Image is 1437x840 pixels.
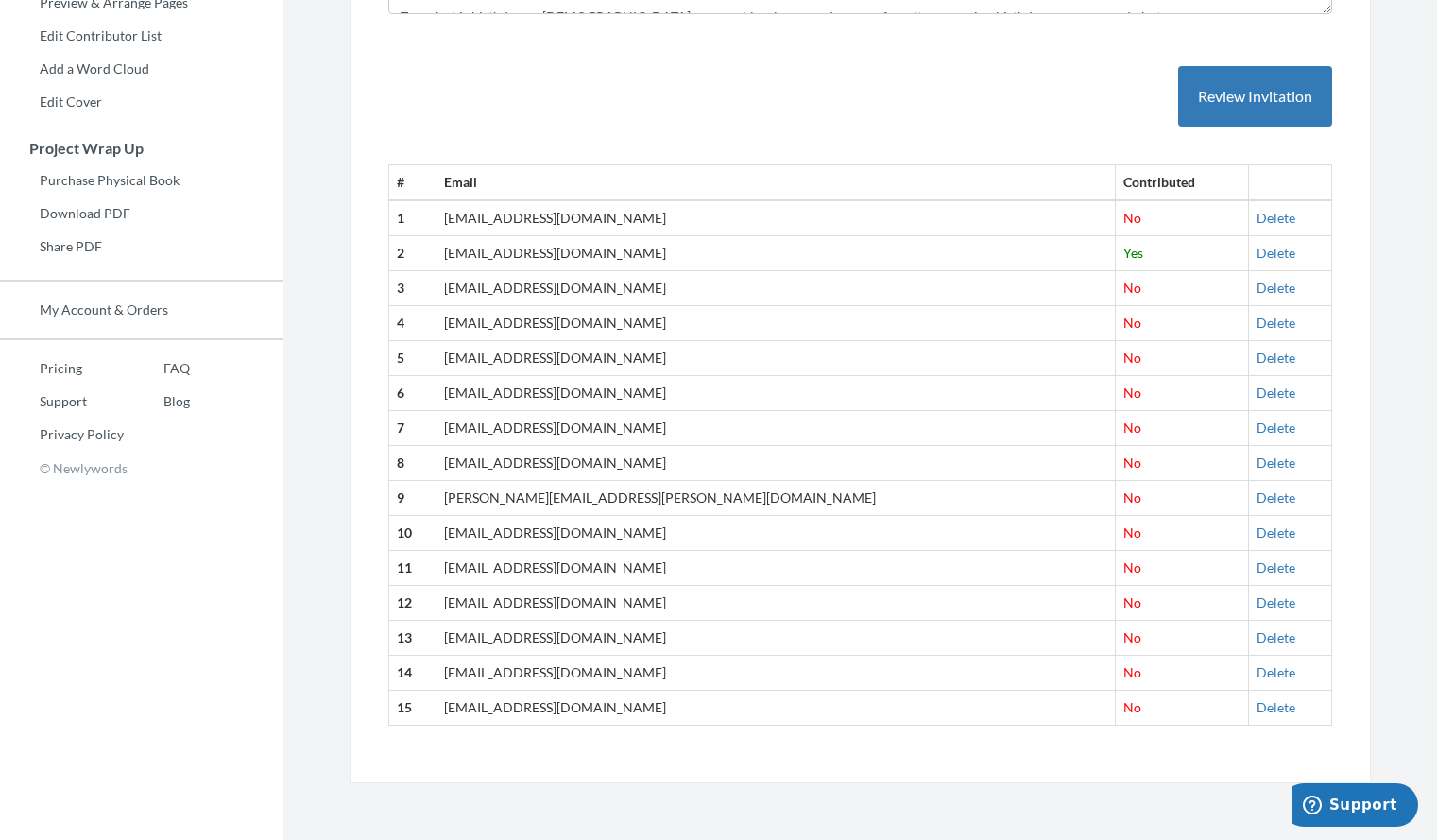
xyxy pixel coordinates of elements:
td: [EMAIL_ADDRESS][DOMAIN_NAME] [436,551,1116,586]
th: 5 [389,341,436,376]
span: No [1123,699,1141,715]
a: FAQ [124,354,190,383]
span: No [1123,315,1141,331]
th: 11 [389,551,436,586]
th: 3 [389,271,436,306]
a: Delete [1257,524,1295,540]
th: 14 [389,656,436,691]
a: Delete [1257,594,1295,610]
span: No [1123,594,1141,610]
a: Delete [1257,489,1295,506]
th: Contributed [1115,165,1248,200]
td: [EMAIL_ADDRESS][DOMAIN_NAME] [436,586,1116,621]
h3: Project Wrap Up [1,140,283,157]
span: No [1123,629,1141,645]
a: Delete [1257,350,1295,366]
a: Delete [1257,699,1295,715]
span: No [1123,350,1141,366]
a: Delete [1257,245,1295,261]
td: [EMAIL_ADDRESS][DOMAIN_NAME] [436,306,1116,341]
td: [EMAIL_ADDRESS][DOMAIN_NAME] [436,271,1116,306]
button: Review Invitation [1178,66,1332,128]
td: [PERSON_NAME][EMAIL_ADDRESS][PERSON_NAME][DOMAIN_NAME] [436,481,1116,516]
th: 7 [389,411,436,446]
th: 15 [389,691,436,726]
th: 6 [389,376,436,411]
span: No [1123,210,1141,226]
span: No [1123,559,1141,575]
span: No [1123,280,1141,296]
td: [EMAIL_ADDRESS][DOMAIN_NAME] [436,621,1116,656]
span: No [1123,489,1141,506]
span: No [1123,454,1141,471]
th: 1 [389,200,436,235]
td: [EMAIL_ADDRESS][DOMAIN_NAME] [436,376,1116,411]
td: [EMAIL_ADDRESS][DOMAIN_NAME] [436,200,1116,235]
span: No [1123,664,1141,680]
th: Email [436,165,1116,200]
a: Delete [1257,315,1295,331]
span: No [1123,385,1141,401]
th: 9 [389,481,436,516]
th: 4 [389,306,436,341]
th: 13 [389,621,436,656]
td: [EMAIL_ADDRESS][DOMAIN_NAME] [436,341,1116,376]
th: 12 [389,586,436,621]
span: No [1123,420,1141,436]
td: [EMAIL_ADDRESS][DOMAIN_NAME] [436,411,1116,446]
th: 2 [389,236,436,271]
a: Delete [1257,280,1295,296]
a: Blog [124,387,190,416]
span: Yes [1123,245,1143,261]
a: Delete [1257,454,1295,471]
a: Delete [1257,629,1295,645]
iframe: Opens a widget where you can chat to one of our agents [1292,783,1418,831]
a: Delete [1257,385,1295,401]
a: Delete [1257,210,1295,226]
td: [EMAIL_ADDRESS][DOMAIN_NAME] [436,656,1116,691]
th: 8 [389,446,436,481]
span: No [1123,524,1141,540]
td: [EMAIL_ADDRESS][DOMAIN_NAME] [436,446,1116,481]
th: 10 [389,516,436,551]
td: [EMAIL_ADDRESS][DOMAIN_NAME] [436,691,1116,726]
a: Delete [1257,559,1295,575]
th: # [389,165,436,200]
td: [EMAIL_ADDRESS][DOMAIN_NAME] [436,516,1116,551]
a: Delete [1257,664,1295,680]
a: Delete [1257,420,1295,436]
td: [EMAIL_ADDRESS][DOMAIN_NAME] [436,236,1116,271]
